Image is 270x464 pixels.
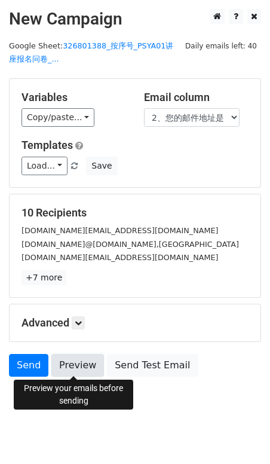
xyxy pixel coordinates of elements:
a: Send [9,354,48,377]
h5: Advanced [22,316,248,329]
a: 326801388_按序号_PSYA01讲座报名问卷_... [9,41,173,64]
h5: Email column [144,91,248,104]
a: Send Test Email [107,354,198,377]
small: [DOMAIN_NAME][EMAIL_ADDRESS][DOMAIN_NAME] [22,253,218,262]
h5: 10 Recipients [22,206,248,219]
a: +7 more [22,270,66,285]
a: Load... [22,157,67,175]
a: Templates [22,139,73,151]
a: Daily emails left: 40 [181,41,261,50]
small: Google Sheet: [9,41,173,64]
a: Copy/paste... [22,108,94,127]
h2: New Campaign [9,9,261,29]
div: Preview your emails before sending [14,380,133,410]
small: [DOMAIN_NAME][EMAIL_ADDRESS][DOMAIN_NAME] [22,226,218,235]
small: [DOMAIN_NAME]@[DOMAIN_NAME],[GEOGRAPHIC_DATA] [22,240,239,249]
iframe: Chat Widget [210,407,270,464]
div: 聊天小组件 [210,407,270,464]
button: Save [86,157,117,175]
a: Preview [51,354,104,377]
span: Daily emails left: 40 [181,39,261,53]
h5: Variables [22,91,126,104]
